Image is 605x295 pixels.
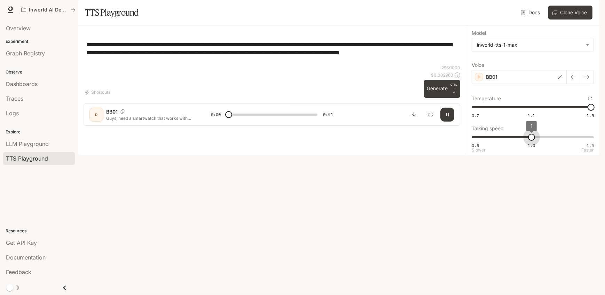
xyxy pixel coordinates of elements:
p: 296 / 1000 [441,65,460,71]
span: 1.1 [528,112,535,118]
p: Voice [472,63,484,68]
span: 1.5 [587,112,594,118]
span: 0:14 [323,111,333,118]
span: 1.5 [587,142,594,148]
p: ⏎ [450,83,457,95]
p: Inworld AI Demos [29,7,68,13]
button: Inspect [424,108,438,122]
span: 1.0 [528,142,535,148]
div: inworld-tts-1-max [472,38,594,52]
p: $ 0.002960 [431,72,453,78]
button: Reset to default [586,95,594,102]
span: 0:00 [211,111,221,118]
div: D [91,109,102,120]
span: 0.5 [472,142,479,148]
p: Model [472,31,486,36]
div: inworld-tts-1-max [477,41,582,48]
a: Docs [519,6,543,20]
p: Temperature [472,96,501,101]
p: Guys, need a smartwatch that works with iPhone AND Android? This one’s water-resistant, sleek, an... [106,115,194,121]
p: Slower [472,148,486,152]
p: BB01 [486,73,497,80]
span: 0.7 [472,112,479,118]
button: Clone Voice [548,6,592,20]
span: 1 [531,123,533,129]
button: Copy Voice ID [118,109,127,114]
p: Faster [581,148,594,152]
h1: TTS Playground [85,6,139,20]
button: GenerateCTRL +⏎ [424,80,460,98]
button: All workspaces [18,3,79,17]
p: BB01 [106,108,118,115]
p: CTRL + [450,83,457,91]
p: Talking speed [472,126,504,131]
button: Download audio [407,108,421,122]
button: Shortcuts [84,87,113,98]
